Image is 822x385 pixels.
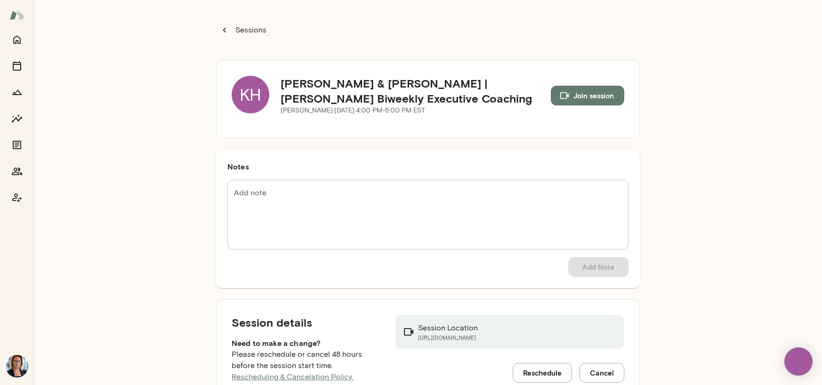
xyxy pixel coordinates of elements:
h5: Session details [232,315,380,330]
img: Mento [9,6,24,24]
a: Rescheduling & Cancelation Policy. [232,372,353,381]
button: Home [8,30,26,49]
h6: Notes [227,161,629,172]
button: Coach app [8,188,26,207]
button: Reschedule [513,363,572,383]
button: Documents [8,136,26,154]
h6: Need to make a change? [232,337,380,349]
button: Join session [551,86,624,105]
button: Cancel [580,363,624,383]
h5: [PERSON_NAME] & [PERSON_NAME] | [PERSON_NAME] Biweekly Executive Coaching [281,76,551,106]
p: Please reschedule or cancel 48 hours before the session start time. [232,349,380,383]
button: Sessions [8,56,26,75]
div: KH [232,76,269,113]
a: [URL][DOMAIN_NAME] [418,334,478,341]
button: Sessions [216,21,272,40]
img: Jennifer Alvarez [6,355,28,377]
p: Sessions [234,24,266,36]
button: Members [8,162,26,181]
p: [PERSON_NAME] · [DATE] · 4:00 PM-5:00 PM EST [281,106,551,115]
p: Session Location [418,322,478,334]
button: Growth Plan [8,83,26,102]
button: Insights [8,109,26,128]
